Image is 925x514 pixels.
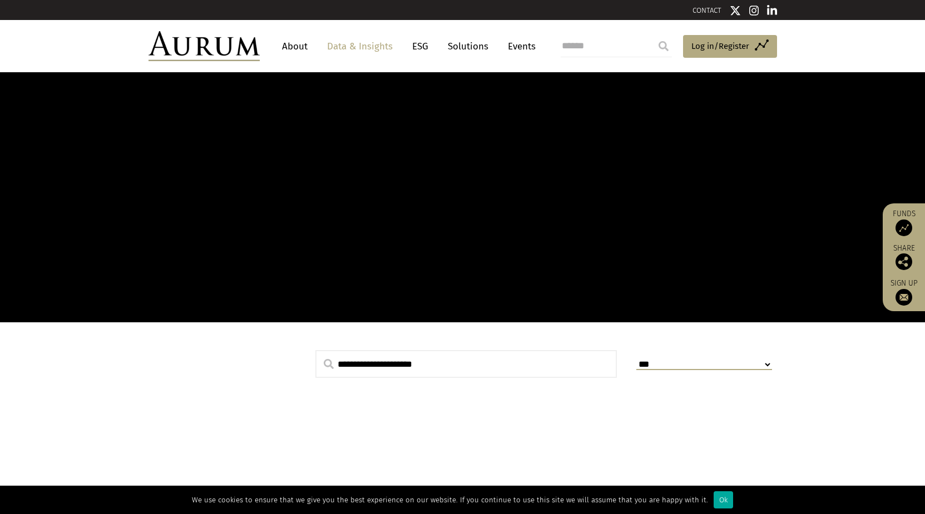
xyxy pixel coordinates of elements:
[896,253,912,270] img: Share this post
[767,5,777,16] img: Linkedin icon
[692,6,721,14] a: CONTACT
[407,36,434,57] a: ESG
[324,359,334,369] img: search.svg
[749,5,759,16] img: Instagram icon
[652,35,675,57] input: Submit
[683,35,777,58] a: Log in/Register
[888,209,919,236] a: Funds
[888,244,919,270] div: Share
[321,36,398,57] a: Data & Insights
[276,36,313,57] a: About
[896,219,912,236] img: Access Funds
[691,39,749,53] span: Log in/Register
[896,289,912,306] img: Sign up to our newsletter
[502,36,536,57] a: Events
[714,491,733,508] div: Ok
[442,36,494,57] a: Solutions
[888,278,919,306] a: Sign up
[730,5,741,16] img: Twitter icon
[149,31,260,61] img: Aurum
